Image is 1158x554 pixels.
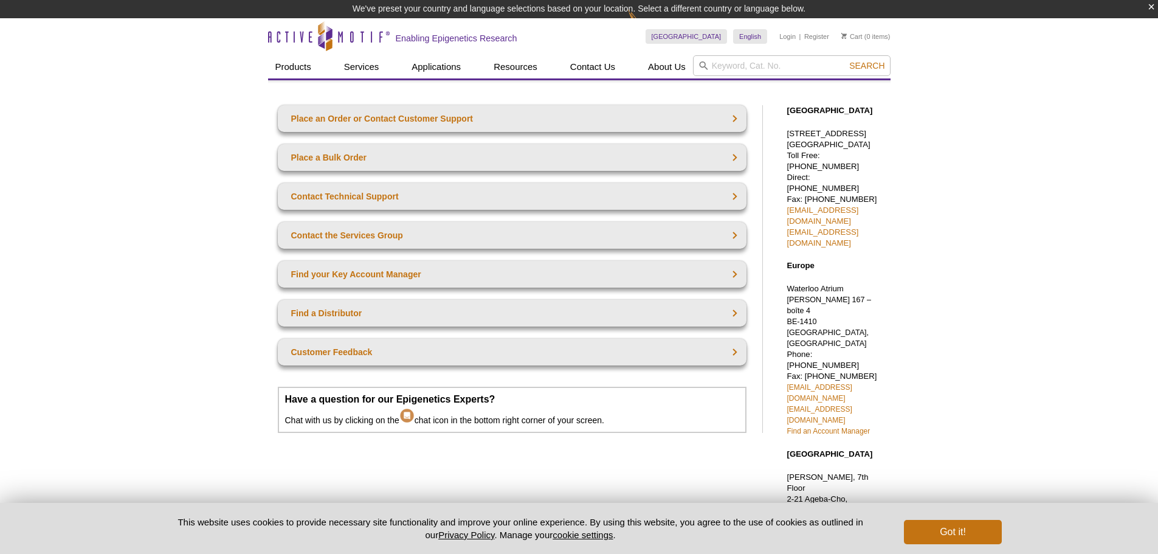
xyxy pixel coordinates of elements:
[278,261,746,288] a: Find your Key Account Manager
[779,32,796,41] a: Login
[157,516,884,541] p: This website uses cookies to provide necessary site functionality and improve your online experie...
[787,106,873,115] strong: [GEOGRAPHIC_DATA]
[733,29,767,44] a: English
[285,394,739,426] p: Chat with us by clicking on the chat icon in the bottom right corner of your screen.
[799,29,801,44] li: |
[438,530,494,540] a: Privacy Policy
[787,296,872,348] span: [PERSON_NAME] 167 – boîte 4 BE-1410 [GEOGRAPHIC_DATA], [GEOGRAPHIC_DATA]
[841,29,891,44] li: (0 items)
[268,55,319,78] a: Products
[486,55,545,78] a: Resources
[563,55,622,78] a: Contact Us
[841,32,863,41] a: Cart
[904,520,1001,544] button: Got it!
[396,33,517,44] h2: Enabling Epigenetics Research
[278,339,746,365] a: Customer Feedback
[278,300,746,327] a: Find a Distributor
[846,60,888,71] button: Search
[278,183,746,210] a: Contact Technical Support
[278,144,746,171] a: Place a Bulk Order
[787,206,859,226] a: [EMAIL_ADDRESS][DOMAIN_NAME]
[337,55,387,78] a: Services
[787,383,852,403] a: [EMAIL_ADDRESS][DOMAIN_NAME]
[787,227,859,248] a: [EMAIL_ADDRESS][DOMAIN_NAME]
[787,405,852,424] a: [EMAIL_ADDRESS][DOMAIN_NAME]
[787,283,884,437] p: Waterloo Atrium Phone: [PHONE_NUMBER] Fax: [PHONE_NUMBER]
[849,61,884,71] span: Search
[646,29,728,44] a: [GEOGRAPHIC_DATA]
[278,105,746,132] a: Place an Order or Contact Customer Support
[787,128,884,249] p: [STREET_ADDRESS] [GEOGRAPHIC_DATA] Toll Free: [PHONE_NUMBER] Direct: [PHONE_NUMBER] Fax: [PHONE_N...
[804,32,829,41] a: Register
[628,9,660,38] img: Change Here
[404,55,468,78] a: Applications
[278,222,746,249] a: Contact the Services Group
[787,449,873,459] strong: [GEOGRAPHIC_DATA]
[787,261,815,270] strong: Europe
[693,55,891,76] input: Keyword, Cat. No.
[399,405,415,423] img: Intercom Chat
[787,427,870,435] a: Find an Account Manager
[641,55,693,78] a: About Us
[553,530,613,540] button: cookie settings
[841,33,847,39] img: Your Cart
[285,394,495,404] strong: Have a question for our Epigenetics Experts?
